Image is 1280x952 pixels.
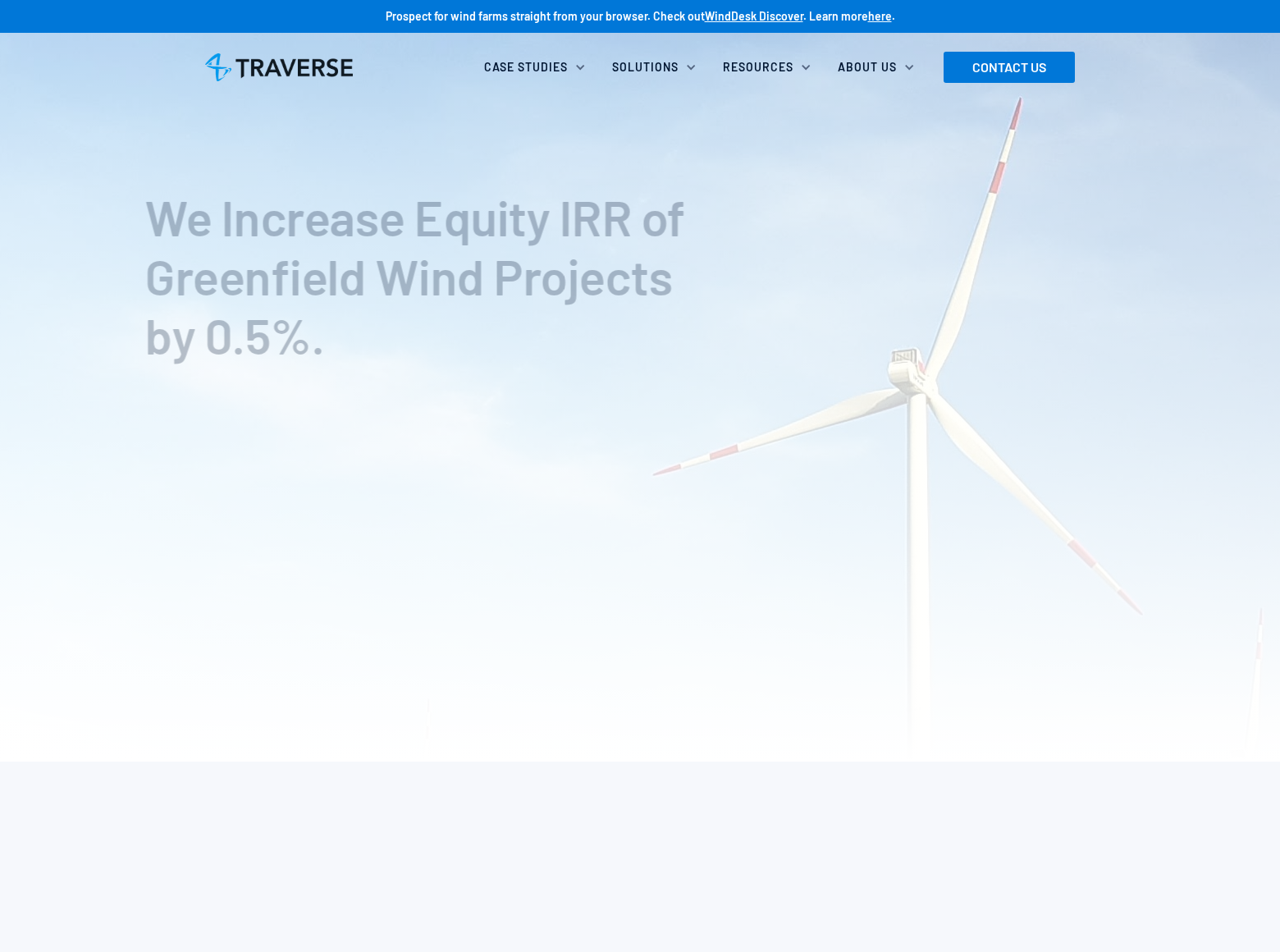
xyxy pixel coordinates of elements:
strong: Prospect for wind farms straight from your browser. Check out [386,9,705,23]
div: Resources [723,59,793,76]
strong: . Learn more [803,9,868,23]
div: Case Studies [484,59,568,76]
a: WindDesk Discover [705,9,803,23]
strong: . [892,9,895,23]
div: Resources [713,49,828,85]
div: Solutions [612,59,679,76]
h1: We Increase Equity IRR of Greenfield Wind Projects by 0.5%. [145,187,721,364]
div: About Us [828,49,931,85]
div: About Us [838,59,897,76]
div: Solutions [602,49,713,85]
a: CONTACT US [944,52,1075,83]
div: Case Studies [474,49,602,85]
a: here [868,9,892,23]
